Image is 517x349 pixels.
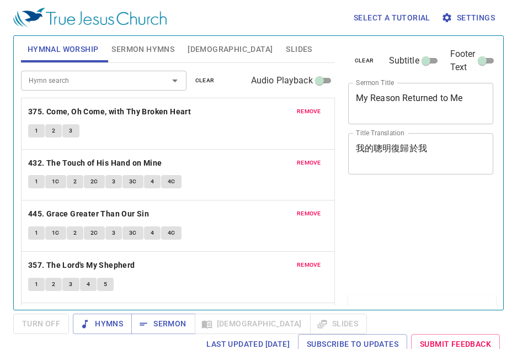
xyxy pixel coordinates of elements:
button: 3 [105,175,122,188]
button: Sermon [131,314,195,334]
span: 2C [90,177,98,187]
button: Open [167,73,183,88]
span: 4 [151,177,154,187]
b: 375. Come, Oh Come, with Thy Broken Heart [28,105,191,119]
span: 1C [52,177,60,187]
span: Slides [286,43,312,56]
button: 1 [28,124,45,138]
span: Hymns [82,317,123,331]
span: 3 [112,177,115,187]
span: Footer Text [450,47,476,74]
span: 2 [73,228,77,238]
button: 2 [45,124,62,138]
span: 4 [151,228,154,238]
button: 1 [28,226,45,240]
span: 1 [35,228,38,238]
span: Settings [444,11,495,25]
span: 3 [69,279,72,289]
button: 4 [144,175,161,188]
span: 3C [129,228,137,238]
button: Settings [439,8,499,28]
button: 2 [67,175,83,188]
span: 2 [52,279,55,289]
span: remove [297,260,321,270]
button: 2C [84,175,105,188]
span: 1 [35,279,38,289]
span: Sermon Hymns [111,43,174,56]
button: 5 [97,278,114,291]
button: 3C [122,226,143,240]
button: 2 [67,226,83,240]
span: Hymnal Worship [28,43,99,56]
b: 445. Grace Greater Than Our Sin [28,207,149,221]
span: [DEMOGRAPHIC_DATA] [188,43,273,56]
b: 357. The Lord's My Shepherd [28,258,135,272]
span: clear [355,56,374,66]
button: 3 [105,226,122,240]
button: 3C [122,175,143,188]
span: Audio Playback [251,74,313,87]
button: 357. The Lord's My Shepherd [28,258,137,272]
span: 4C [168,177,175,187]
button: 2C [84,226,105,240]
button: 1 [28,278,45,291]
button: remove [290,105,328,118]
button: Select a tutorial [349,8,435,28]
span: 4C [168,228,175,238]
span: remove [297,209,321,219]
span: remove [297,107,321,117]
button: remove [290,258,328,272]
button: 375. Come, Oh Come, with Thy Broken Heart [28,105,193,119]
button: 432. The Touch of His Hand on Mine [28,156,164,170]
span: 1 [35,126,38,136]
button: 3 [62,124,79,138]
button: 4C [161,175,182,188]
button: remove [290,156,328,170]
button: 1C [45,175,66,188]
span: 5 [104,279,107,289]
img: True Jesus Church [13,8,167,28]
button: Hymns [73,314,132,334]
textarea: 我的聰明復歸於我 [356,143,486,164]
span: 2 [73,177,77,187]
button: clear [348,54,381,67]
span: Select a tutorial [354,11,430,25]
button: 2 [45,278,62,291]
span: 3 [112,228,115,238]
span: 4 [87,279,90,289]
span: Sermon [140,317,186,331]
span: 3C [129,177,137,187]
button: 4C [161,226,182,240]
span: clear [195,76,215,86]
button: 1C [45,226,66,240]
button: clear [189,74,221,87]
span: remove [297,158,321,168]
button: 445. Grace Greater Than Our Sin [28,207,151,221]
button: 4 [80,278,97,291]
textarea: My Reason Returned to Me [356,93,486,114]
iframe: from-child [344,186,466,291]
button: 4 [144,226,161,240]
b: 432. The Touch of His Hand on Mine [28,156,162,170]
span: 2C [90,228,98,238]
span: 1C [52,228,60,238]
span: 2 [52,126,55,136]
button: 3 [62,278,79,291]
span: 3 [69,126,72,136]
span: 1 [35,177,38,187]
button: remove [290,207,328,220]
button: 1 [28,175,45,188]
span: Subtitle [389,54,419,67]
